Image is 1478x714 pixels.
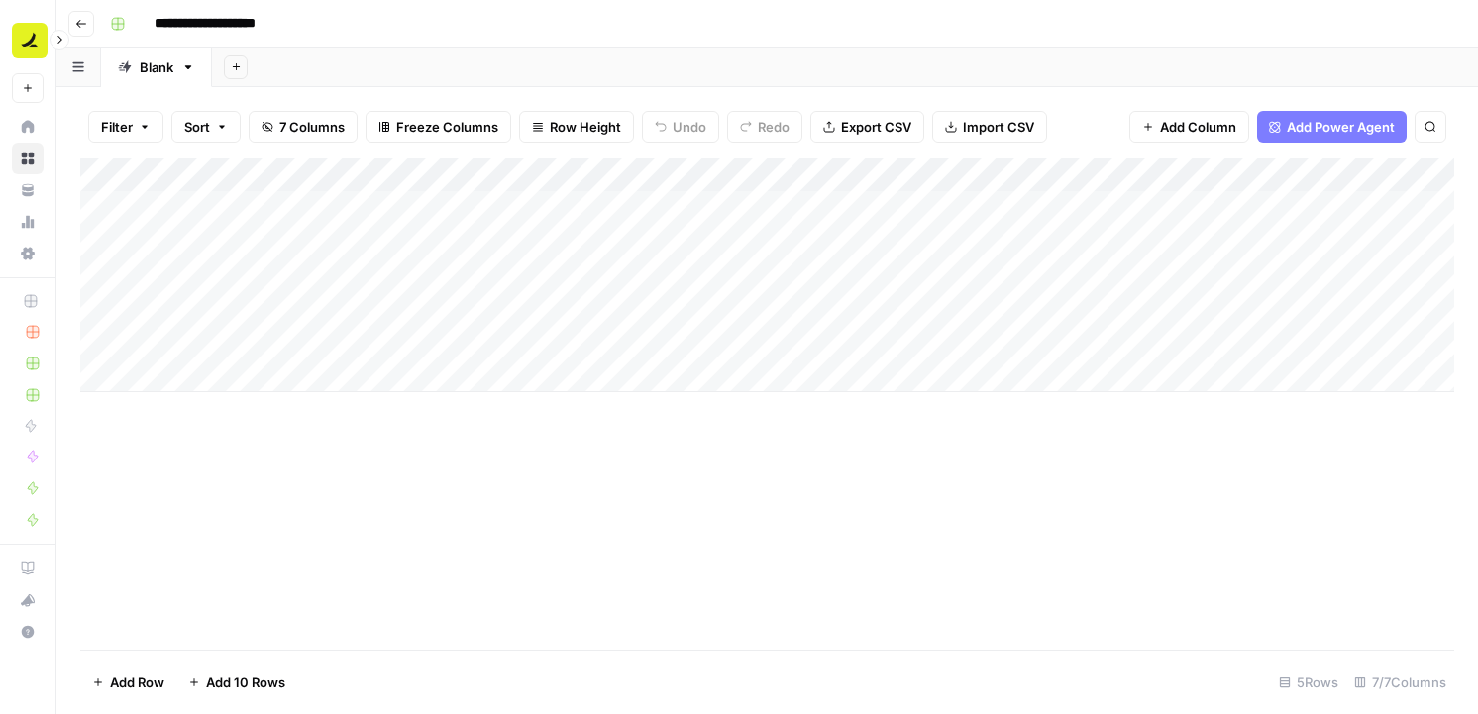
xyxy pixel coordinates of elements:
span: Import CSV [963,117,1034,137]
div: Blank [140,57,173,77]
button: Undo [642,111,719,143]
button: Workspace: Ramp [12,16,44,65]
button: Add Row [80,666,176,698]
a: Your Data [12,174,44,206]
span: Filter [101,117,133,137]
span: Sort [184,117,210,137]
a: Usage [12,206,44,238]
a: Settings [12,238,44,269]
span: Freeze Columns [396,117,498,137]
span: Add 10 Rows [206,672,285,692]
span: Add Power Agent [1287,117,1395,137]
button: Add Power Agent [1257,111,1407,143]
button: Add Column [1129,111,1249,143]
span: Add Column [1160,117,1236,137]
button: Redo [727,111,802,143]
a: Browse [12,143,44,174]
a: Blank [101,48,212,87]
button: Sort [171,111,241,143]
span: Export CSV [841,117,911,137]
span: Undo [673,117,706,137]
button: Freeze Columns [366,111,511,143]
button: Add 10 Rows [176,666,297,698]
div: What's new? [13,585,43,615]
button: Row Height [519,111,634,143]
button: Help + Support [12,616,44,648]
button: What's new? [12,584,44,616]
div: 5 Rows [1271,666,1346,698]
button: Filter [88,111,163,143]
button: Import CSV [932,111,1047,143]
span: Add Row [110,672,164,692]
span: 7 Columns [279,117,345,137]
a: Home [12,111,44,143]
div: 7/7 Columns [1346,666,1454,698]
a: AirOps Academy [12,553,44,584]
img: Ramp Logo [12,23,48,58]
span: Redo [758,117,790,137]
span: Row Height [550,117,621,137]
button: 7 Columns [249,111,358,143]
button: Export CSV [810,111,924,143]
